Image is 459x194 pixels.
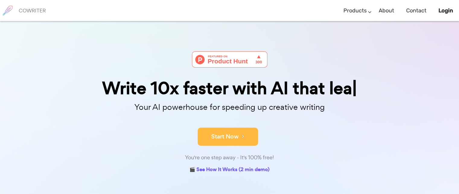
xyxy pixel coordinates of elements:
[438,2,453,20] a: Login
[406,2,426,20] a: Contact
[79,153,381,162] div: You're one step away - It's 100% free!
[438,7,453,14] b: Login
[79,80,381,97] div: Write 10x faster with AI that lea
[19,8,46,13] h6: COWRITER
[79,101,381,114] p: Your AI powerhouse for speeding up creative writing
[190,165,269,175] a: 🎬 See How It Works (2 min demo)
[192,51,267,68] img: Cowriter - Your AI buddy for speeding up creative writing | Product Hunt
[198,128,258,146] button: Start Now
[343,2,367,20] a: Products
[379,2,394,20] a: About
